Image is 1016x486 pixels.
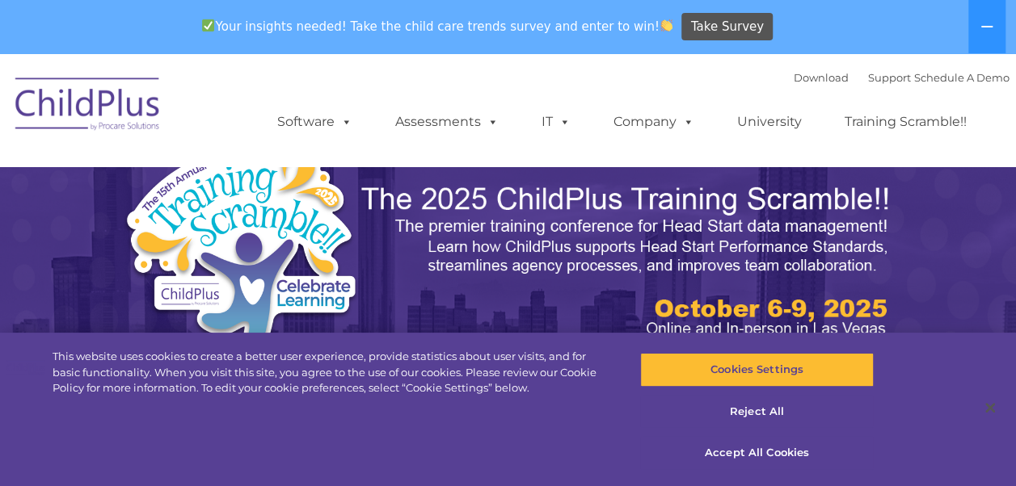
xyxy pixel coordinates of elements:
[681,13,773,41] a: Take Survey
[261,106,369,138] a: Software
[196,10,680,42] span: Your insights needed! Take the child care trends survey and enter to win!
[640,395,874,429] button: Reject All
[640,353,874,387] button: Cookies Settings
[525,106,587,138] a: IT
[972,390,1008,425] button: Close
[379,106,515,138] a: Assessments
[828,106,983,138] a: Training Scramble!!
[202,19,214,31] img: ✅
[660,19,672,31] img: 👏
[868,71,911,84] a: Support
[53,349,609,396] div: This website uses cookies to create a better user experience, provide statistics about user visit...
[640,436,874,470] button: Accept All Cookies
[691,13,764,41] span: Take Survey
[914,71,1010,84] a: Schedule A Demo
[597,106,710,138] a: Company
[794,71,1010,84] font: |
[721,106,818,138] a: University
[794,71,849,84] a: Download
[7,66,169,147] img: ChildPlus by Procare Solutions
